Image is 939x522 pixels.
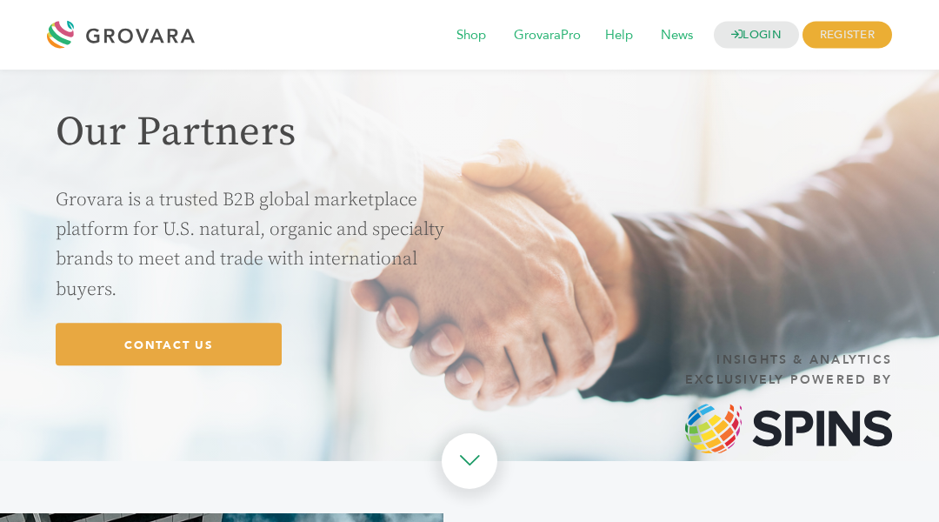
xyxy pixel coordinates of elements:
[502,19,593,52] span: GrovaraPro
[685,351,892,371] span: Insights & Analytics
[685,404,892,453] img: Spins LLC.
[444,19,498,52] span: Shop
[714,22,799,49] a: LOGIN
[802,22,892,49] span: REGISTER
[593,19,645,52] span: Help
[56,185,461,304] p: Grovara is a trusted B2B global marketplace platform for U.S. natural, organic and specialty bran...
[593,26,645,45] a: Help
[56,110,461,158] h1: Our Partners
[649,26,705,45] a: News
[124,338,213,353] span: Contact Us
[649,19,705,52] span: News
[502,26,593,45] a: GrovaraPro
[56,323,282,365] a: Contact Us
[444,26,498,45] a: Shop
[685,371,892,390] span: Exclusively Powered By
